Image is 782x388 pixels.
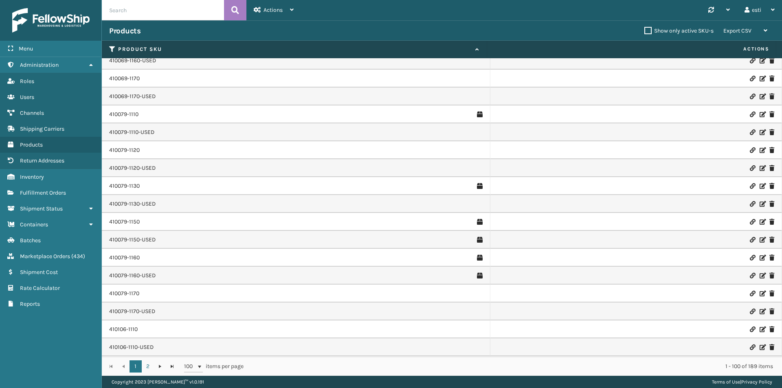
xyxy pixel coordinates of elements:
a: Terms of Use [712,379,740,385]
i: Link Product [750,201,755,207]
i: Edit [760,201,764,207]
i: Edit [760,183,764,189]
a: 410079-1170 [109,289,139,298]
i: Delete [769,112,774,117]
a: 410079-1150 [109,218,140,226]
i: Link Product [750,165,755,171]
a: 2 [142,360,154,373]
i: Link Product [750,291,755,296]
a: 410079-1150-USED [109,236,156,244]
a: 410069-1170 [109,75,140,83]
i: Edit [760,165,764,171]
i: Edit [760,327,764,332]
i: Edit [760,219,764,225]
i: Delete [769,58,774,64]
a: 410106-1110-USED [109,343,154,351]
span: Actions [490,42,774,56]
i: Link Product [750,112,755,117]
i: Link Product [750,344,755,350]
i: Link Product [750,129,755,135]
i: Delete [769,147,774,153]
i: Edit [760,58,764,64]
span: Export CSV [723,27,751,34]
i: Link Product [750,219,755,225]
span: Marketplace Orders [20,253,70,260]
i: Link Product [750,237,755,243]
i: Delete [769,201,774,207]
i: Delete [769,183,774,189]
span: Batches [20,237,41,244]
i: Edit [760,112,764,117]
a: Go to the last page [166,360,178,373]
i: Link Product [750,58,755,64]
i: Edit [760,94,764,99]
i: Delete [769,344,774,350]
i: Link Product [750,94,755,99]
span: Containers [20,221,48,228]
i: Delete [769,309,774,314]
span: Rate Calculator [20,285,60,292]
i: Delete [769,129,774,135]
p: Copyright 2023 [PERSON_NAME]™ v 1.0.191 [112,376,204,388]
h3: Products [109,26,141,36]
span: Shipment Cost [20,269,58,276]
div: | [712,376,772,388]
a: 410069-1170-USED [109,92,156,101]
i: Edit [760,76,764,81]
i: Edit [760,129,764,135]
span: Go to the last page [169,363,176,370]
i: Link Product [750,183,755,189]
span: 100 [184,362,196,370]
i: Edit [760,237,764,243]
i: Edit [760,255,764,261]
span: Actions [264,7,283,13]
i: Edit [760,291,764,296]
a: 410079-1130-USED [109,200,156,208]
i: Delete [769,327,774,332]
a: 410079-1130 [109,182,140,190]
i: Edit [760,309,764,314]
a: Privacy Policy [741,379,772,385]
a: 410079-1160 [109,254,140,262]
a: 410069-1160-USED [109,57,156,65]
i: Link Product [750,273,755,278]
i: Link Product [750,327,755,332]
i: Link Product [750,76,755,81]
a: 410106-1110 [109,325,138,333]
span: Shipment Status [20,205,63,212]
span: Channels [20,110,44,116]
i: Link Product [750,309,755,314]
i: Link Product [750,147,755,153]
span: Go to the next page [157,363,163,370]
span: Users [20,94,34,101]
label: Product SKU [118,46,471,53]
i: Delete [769,291,774,296]
img: logo [12,8,90,33]
a: Go to the next page [154,360,166,373]
div: 1 - 100 of 189 items [255,362,773,370]
i: Delete [769,94,774,99]
i: Delete [769,237,774,243]
label: Show only active SKU-s [644,27,714,34]
span: ( 434 ) [71,253,85,260]
span: items per page [184,360,244,373]
i: Delete [769,165,774,171]
i: Delete [769,273,774,278]
i: Delete [769,255,774,261]
i: Edit [760,147,764,153]
span: Administration [20,61,59,68]
i: Edit [760,344,764,350]
a: 410079-1110-USED [109,128,154,136]
a: 410079-1110 [109,110,138,118]
span: Inventory [20,173,44,180]
a: 410079-1120 [109,146,140,154]
a: 1 [130,360,142,373]
i: Delete [769,219,774,225]
span: Shipping Carriers [20,125,64,132]
i: Link Product [750,255,755,261]
span: Return Addresses [20,157,64,164]
span: Menu [19,45,33,52]
i: Edit [760,273,764,278]
span: Fulfillment Orders [20,189,66,196]
a: 410079-1120-USED [109,164,156,172]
